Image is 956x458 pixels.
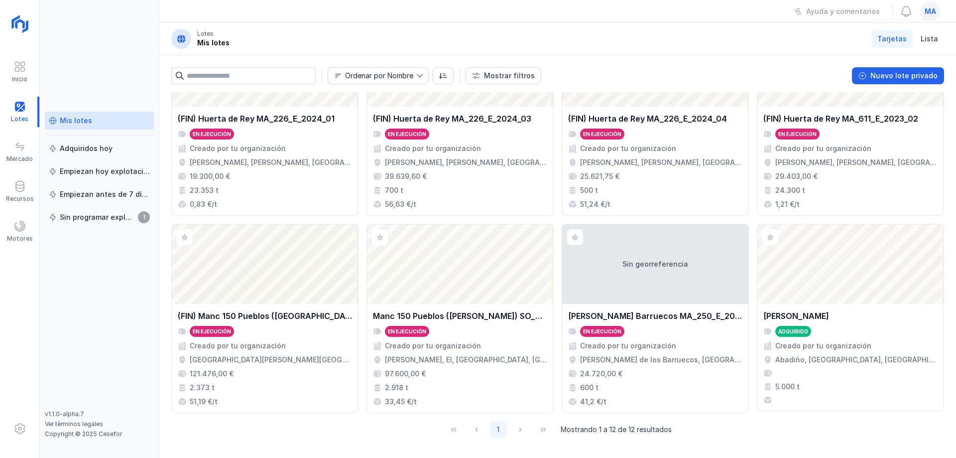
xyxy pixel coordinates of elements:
[388,131,426,138] div: En ejecución
[171,26,358,216] a: (FIN) Huerta de Rey MA_226_E_2024_01En ejecuciónCreado por tu organización[PERSON_NAME], [PERSON_...
[385,369,426,379] div: 97.600,00 €
[385,157,547,167] div: [PERSON_NAME], [PERSON_NAME], [GEOGRAPHIC_DATA], [GEOGRAPHIC_DATA]
[915,30,944,48] a: Lista
[45,420,103,428] a: Ver términos legales
[190,355,352,365] div: [GEOGRAPHIC_DATA][PERSON_NAME][GEOGRAPHIC_DATA], [GEOGRAPHIC_DATA], [GEOGRAPHIC_DATA]
[775,355,938,365] div: Abadiño, [GEOGRAPHIC_DATA], [GEOGRAPHIC_DATA][PERSON_NAME], [GEOGRAPHIC_DATA]
[580,397,606,407] div: 41,2 €/t
[484,71,535,81] div: Mostrar filtros
[580,383,598,393] div: 600 t
[171,224,358,413] a: (FIN) Manc 150 Pueblos ([GEOGRAPHIC_DATA]) SO_MAD_1186_2024En ejecuciónCreado por tu organización...
[385,355,547,365] div: [PERSON_NAME], El, [GEOGRAPHIC_DATA], [GEOGRAPHIC_DATA], [GEOGRAPHIC_DATA]
[757,26,944,216] a: (FIN) Huerta de Rey MA_611_E_2023_02En ejecuciónCreado por tu organización[PERSON_NAME], [PERSON_...
[580,341,676,351] div: Creado por tu organización
[388,328,426,335] div: En ejecución
[190,199,217,209] div: 0,83 €/t
[193,328,231,335] div: En ejecución
[60,166,150,176] div: Empiezan hoy explotación
[373,310,547,322] div: Manc 150 Pueblos ([PERSON_NAME]) SO_MA_1360_2024
[12,75,27,83] div: Inicio
[45,112,154,130] a: Mis lotes
[190,383,215,393] div: 2.373 t
[193,131,231,138] div: En ejecución
[190,144,286,153] div: Creado por tu organización
[7,235,33,243] div: Motores
[45,162,154,180] a: Empiezan hoy explotación
[190,341,286,351] div: Creado por tu organización
[490,421,507,438] button: Page 1
[190,157,352,167] div: [PERSON_NAME], [PERSON_NAME], [GEOGRAPHIC_DATA], [GEOGRAPHIC_DATA]
[921,34,938,44] span: Lista
[60,212,135,222] div: Sin programar explotación
[328,68,416,84] span: Nombre
[763,310,829,322] div: [PERSON_NAME]
[366,26,554,216] a: (FIN) Huerta de Rey MA_226_E_2024_03En ejecuciónCreado por tu organización[PERSON_NAME], [PERSON_...
[6,195,34,203] div: Recursos
[775,144,871,153] div: Creado por tu organización
[138,211,150,223] span: 1
[561,425,672,435] span: Mostrando 1 a 12 de 12 resultados
[775,199,800,209] div: 1,21 €/t
[775,382,800,392] div: 5.000 t
[385,185,403,195] div: 700 t
[197,30,214,38] div: Lotes
[60,189,150,199] div: Empiezan antes de 7 días
[583,131,621,138] div: En ejecución
[385,397,417,407] div: 33,45 €/t
[60,116,92,126] div: Mis lotes
[385,341,481,351] div: Creado por tu organización
[466,67,541,84] button: Mostrar filtros
[778,131,817,138] div: En ejecución
[45,410,154,418] div: v1.1.0-alpha.7
[373,113,531,125] div: (FIN) Huerta de Rey MA_226_E_2024_03
[385,199,416,209] div: 56,63 €/t
[568,310,742,322] div: [PERSON_NAME] Barruecos MA_250_E_2025_02
[763,113,918,125] div: (FIN) Huerta de Rey MA_611_E_2023_02
[562,26,749,216] a: (FIN) Huerta de Rey MA_226_E_2024_04En ejecuciónCreado por tu organización[PERSON_NAME], [PERSON_...
[580,171,619,181] div: 25.621,75 €
[775,157,938,167] div: [PERSON_NAME], [PERSON_NAME], [GEOGRAPHIC_DATA], [GEOGRAPHIC_DATA]
[197,38,230,48] div: Mis lotes
[45,208,154,226] a: Sin programar explotación1
[6,155,33,163] div: Mercado
[178,310,352,322] div: (FIN) Manc 150 Pueblos ([GEOGRAPHIC_DATA]) SO_MAD_1186_2024
[925,6,936,16] span: ma
[562,224,749,413] a: Sin georreferencia[PERSON_NAME] Barruecos MA_250_E_2025_02En ejecuciónCreado por tu organización[...
[580,157,742,167] div: [PERSON_NAME], [PERSON_NAME], [GEOGRAPHIC_DATA], [GEOGRAPHIC_DATA]
[562,224,748,304] div: Sin georreferencia
[852,67,944,84] button: Nuevo lote privado
[775,341,871,351] div: Creado por tu organización
[580,185,598,195] div: 500 t
[45,430,154,438] div: Copyright © 2025 Cesefor
[60,144,113,153] div: Adquiridos hoy
[788,3,886,20] button: Ayuda y comentarios
[757,224,944,413] a: [PERSON_NAME]AdquiridoCreado por tu organizaciónAbadiño, [GEOGRAPHIC_DATA], [GEOGRAPHIC_DATA][PER...
[877,34,907,44] span: Tarjetas
[583,328,621,335] div: En ejecución
[190,397,218,407] div: 51,19 €/t
[45,140,154,157] a: Adquiridos hoy
[568,113,727,125] div: (FIN) Huerta de Rey MA_226_E_2024_04
[385,171,427,181] div: 39.639,60 €
[775,171,818,181] div: 29.403,00 €
[385,144,481,153] div: Creado por tu organización
[366,224,554,413] a: Manc 150 Pueblos ([PERSON_NAME]) SO_MA_1360_2024En ejecuciónCreado por tu organización[PERSON_NAM...
[345,72,413,79] div: Ordenar por Nombre
[778,328,808,335] div: Adquirido
[7,11,32,36] img: logoRight.svg
[580,355,742,365] div: [PERSON_NAME] de los Barruecos, [GEOGRAPHIC_DATA], [GEOGRAPHIC_DATA], [GEOGRAPHIC_DATA]
[385,383,408,393] div: 2.918 t
[580,199,610,209] div: 51,24 €/t
[190,171,230,181] div: 19.300,00 €
[580,144,676,153] div: Creado por tu organización
[806,6,880,16] div: Ayuda y comentarios
[178,113,335,125] div: (FIN) Huerta de Rey MA_226_E_2024_01
[45,185,154,203] a: Empiezan antes de 7 días
[190,369,234,379] div: 121.476,00 €
[580,369,622,379] div: 24.720,00 €
[775,185,805,195] div: 24.300 t
[871,30,913,48] a: Tarjetas
[190,185,219,195] div: 23.353 t
[870,71,938,81] div: Nuevo lote privado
